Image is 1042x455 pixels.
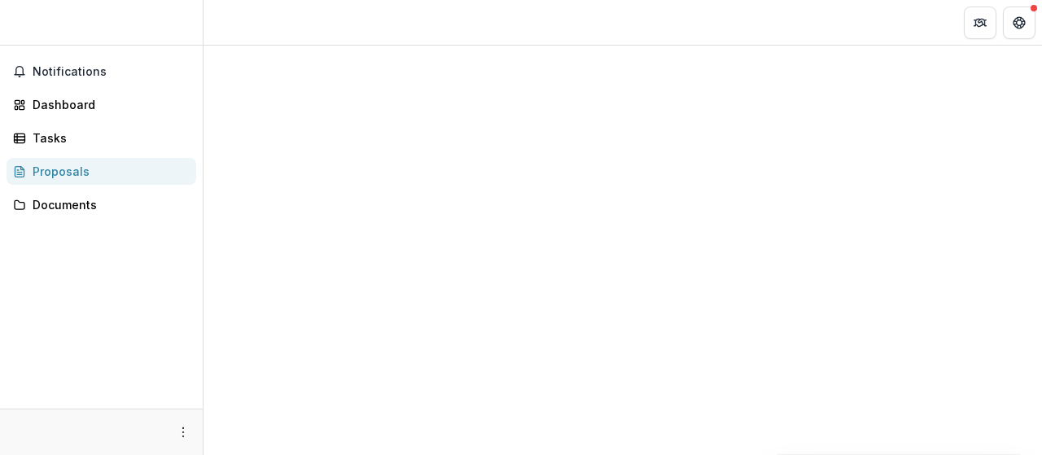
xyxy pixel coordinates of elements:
[33,65,190,79] span: Notifications
[7,59,196,85] button: Notifications
[173,422,193,442] button: More
[33,163,183,180] div: Proposals
[33,129,183,147] div: Tasks
[33,96,183,113] div: Dashboard
[7,91,196,118] a: Dashboard
[1003,7,1035,39] button: Get Help
[7,125,196,151] a: Tasks
[964,7,996,39] button: Partners
[33,196,183,213] div: Documents
[7,191,196,218] a: Documents
[7,158,196,185] a: Proposals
